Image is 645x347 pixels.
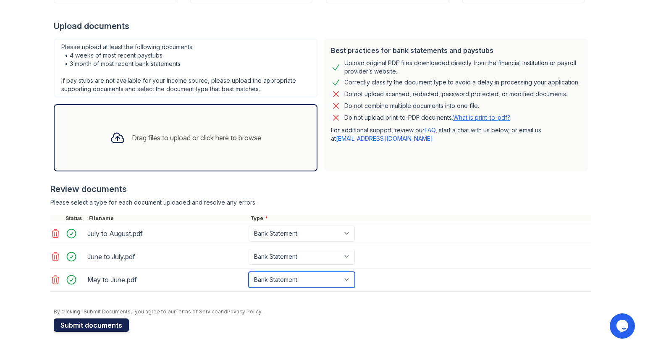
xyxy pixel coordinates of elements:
[344,59,581,76] div: Upload original PDF files downloaded directly from the financial institution or payroll provider’...
[54,318,129,332] button: Submit documents
[344,77,579,87] div: Correctly classify the document type to avoid a delay in processing your application.
[87,215,249,222] div: Filename
[50,183,591,195] div: Review documents
[344,113,510,122] p: Do not upload print-to-PDF documents.
[50,198,591,207] div: Please select a type for each document uploaded and resolve any errors.
[331,45,581,55] div: Best practices for bank statements and paystubs
[227,308,262,315] a: Privacy Policy.
[54,20,591,32] div: Upload documents
[87,227,245,240] div: July to August.pdf
[175,308,218,315] a: Terms of Service
[64,215,87,222] div: Status
[54,308,591,315] div: By clicking "Submit Documents," you agree to our and
[344,101,479,111] div: Do not combine multiple documents into one file.
[87,250,245,263] div: June to July.pdf
[249,215,591,222] div: Type
[336,135,433,142] a: [EMAIL_ADDRESS][DOMAIN_NAME]
[453,114,510,121] a: What is print-to-pdf?
[610,313,637,339] iframe: chat widget
[132,133,261,143] div: Drag files to upload or click here to browse
[87,273,245,287] div: May to June.pdf
[425,126,435,134] a: FAQ
[344,89,567,99] div: Do not upload scanned, redacted, password protected, or modified documents.
[54,39,317,97] div: Please upload at least the following documents: • 4 weeks of most recent paystubs • 3 month of mo...
[331,126,581,143] p: For additional support, review our , start a chat with us below, or email us at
